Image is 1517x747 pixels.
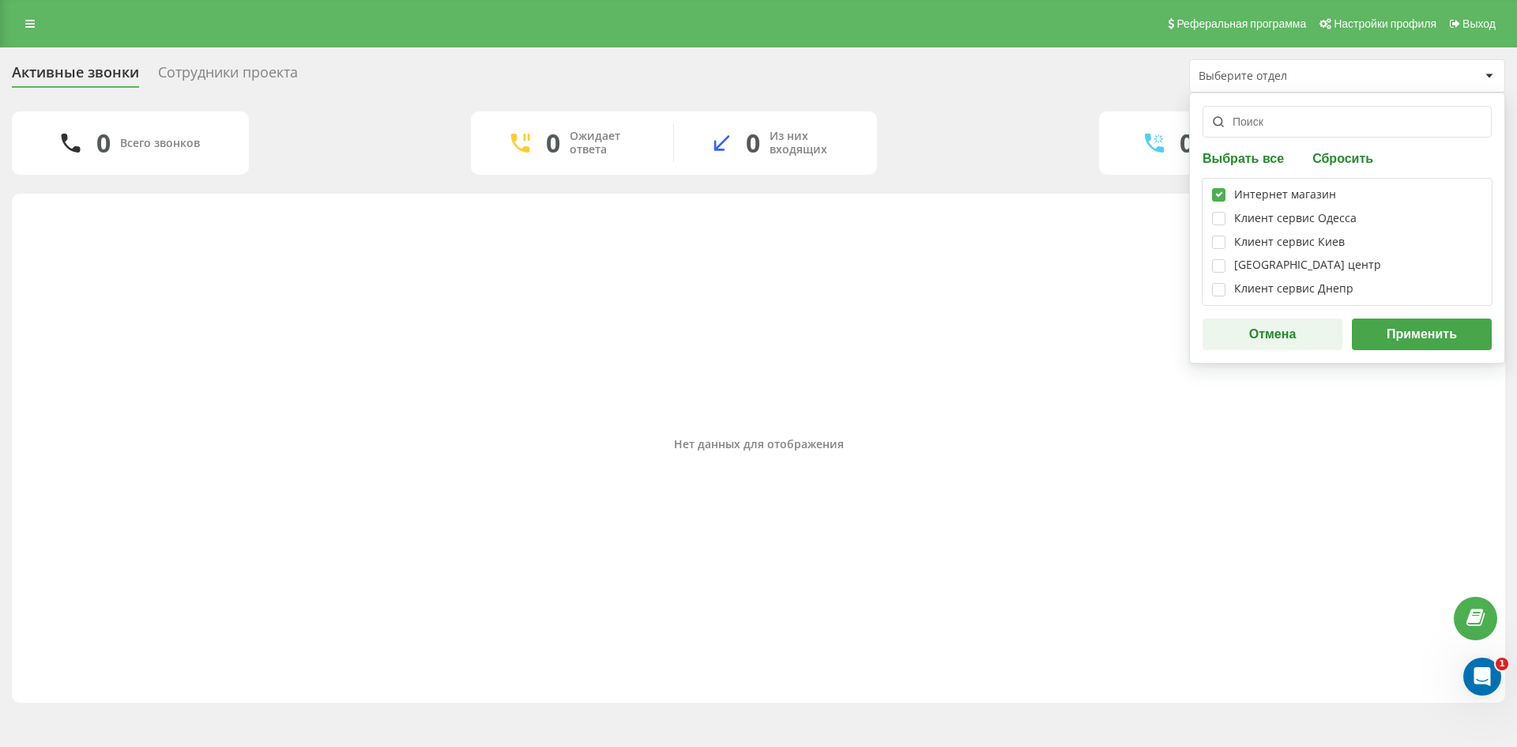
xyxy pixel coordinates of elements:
[1203,150,1289,165] button: Выбрать все
[1180,128,1194,158] div: 0
[1463,658,1501,696] iframe: Intercom live chat
[1234,236,1345,249] div: Клиент сервис Киев
[1496,658,1508,670] span: 1
[12,64,139,89] div: Активные звонки
[1234,258,1381,272] div: [GEOGRAPHIC_DATA] центр
[1234,212,1357,225] div: Клиент сервис Одесса
[1199,70,1387,83] div: Выберите отдел
[24,438,1493,451] div: Нет данных для отображения
[1334,17,1436,30] span: Настройки профиля
[1176,17,1306,30] span: Реферальная программа
[1462,17,1496,30] span: Выход
[546,128,560,158] div: 0
[96,128,111,158] div: 0
[1203,106,1492,138] input: Поиск
[770,130,853,157] div: Из них входящих
[1308,150,1378,165] button: Сбросить
[120,137,200,150] div: Всего звонков
[158,64,298,89] div: Сотрудники проекта
[570,130,649,157] div: Ожидает ответа
[746,128,760,158] div: 0
[1352,319,1492,350] button: Применить
[1203,319,1342,350] button: Отмена
[1234,188,1336,202] div: Интернет магазин
[1234,282,1353,296] div: Клиент сервис Днепр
